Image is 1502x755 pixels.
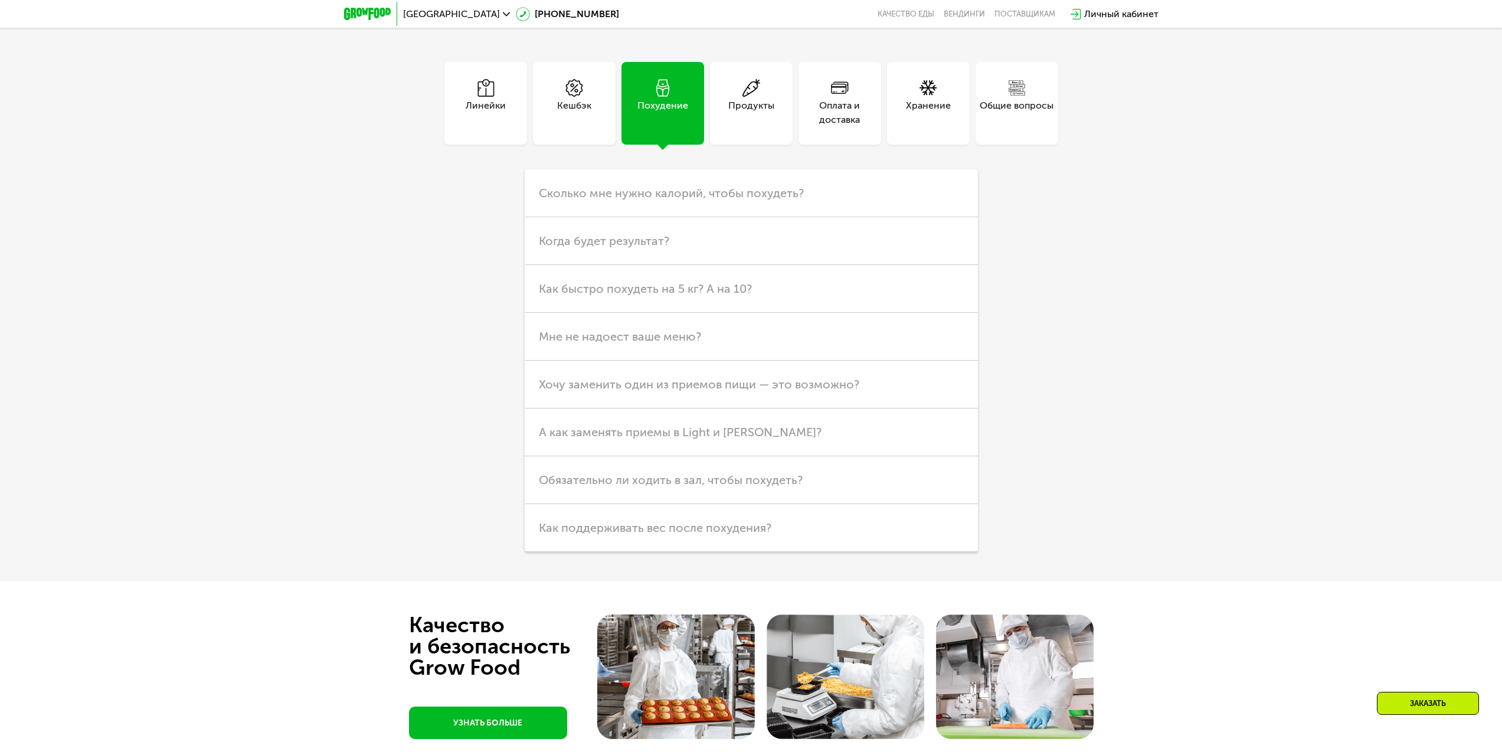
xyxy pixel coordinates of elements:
span: Как поддерживать вес после похудения? [539,521,771,535]
div: Заказать [1377,692,1479,715]
span: Обязательно ли ходить в зал, чтобы похудеть? [539,473,803,487]
span: Мне не надоест ваше меню? [539,329,701,344]
div: Качество и безопасность Grow Food [409,615,614,678]
div: Похудение [637,99,688,127]
span: [GEOGRAPHIC_DATA] [403,9,500,19]
div: Линейки [466,99,506,127]
a: УЗНАТЬ БОЛЬШЕ [409,707,567,739]
span: Хочу заменить один из приемов пищи — это возможно? [539,377,859,391]
span: А как заменять приемы в Light и [PERSON_NAME]? [539,425,822,439]
div: Хранение [906,99,951,127]
div: поставщикам [994,9,1055,19]
div: Личный кабинет [1084,7,1159,21]
a: Вендинги [944,9,985,19]
a: Качество еды [878,9,934,19]
span: Как быстро похудеть на 5 кг? А на 10? [539,282,752,296]
div: Оплата и доставка [799,99,881,127]
div: Общие вопросы [980,99,1053,127]
span: Когда будет результат? [539,234,669,248]
div: Кешбэк [557,99,591,127]
div: Продукты [728,99,774,127]
span: Сколько мне нужно калорий, чтобы похудеть? [539,186,804,200]
a: [PHONE_NUMBER] [516,7,619,21]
